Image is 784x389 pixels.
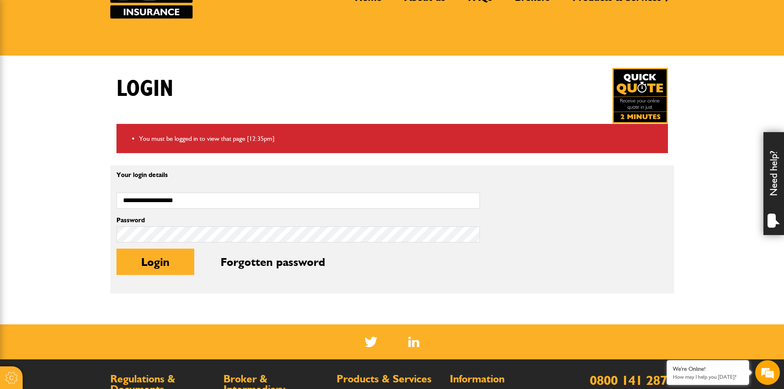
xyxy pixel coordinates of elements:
h2: Products & Services [337,374,442,384]
button: Forgotten password [196,249,350,275]
input: Enter your email address [11,100,150,119]
em: Start Chat [112,254,149,265]
label: Password [116,217,480,224]
p: How may I help you today? [673,374,743,380]
a: Get your insurance quote in just 2-minutes [612,68,668,123]
div: Chat with us now [43,46,138,57]
div: We're Online! [673,366,743,373]
h1: Login [116,75,173,103]
a: LinkedIn [408,337,419,347]
input: Enter your phone number [11,125,150,143]
img: Quick Quote [612,68,668,123]
h2: Information [450,374,555,384]
li: You must be logged in to view that page [12:35pm] [139,133,662,144]
p: Your login details [116,172,480,178]
button: Login [116,249,194,275]
img: d_20077148190_company_1631870298795_20077148190 [14,46,35,57]
textarea: Type your message and hit 'Enter' [11,149,150,247]
img: Twitter [365,337,377,347]
div: Need help? [763,132,784,235]
img: Linked In [408,337,419,347]
input: Enter your last name [11,76,150,94]
a: 0800 141 2877 [590,372,674,388]
div: Minimize live chat window [135,4,155,24]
